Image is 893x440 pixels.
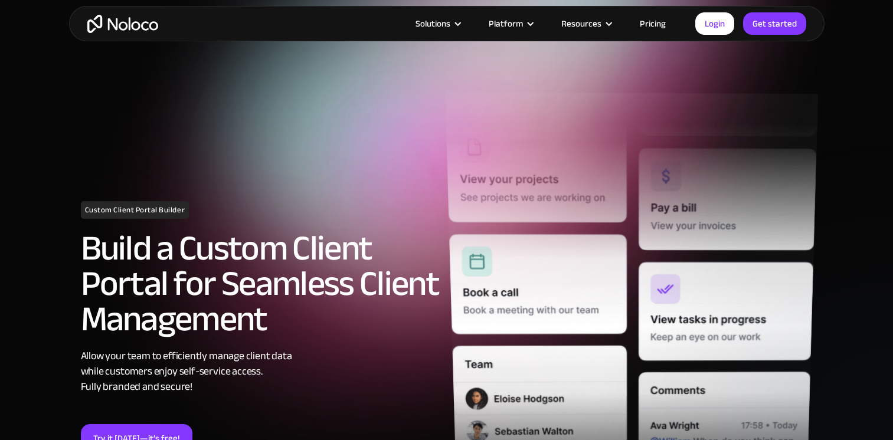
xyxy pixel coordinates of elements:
[416,16,450,31] div: Solutions
[489,16,523,31] div: Platform
[743,12,806,35] a: Get started
[625,16,681,31] a: Pricing
[81,349,441,395] div: Allow your team to efficiently manage client data while customers enjoy self-service access. Full...
[401,16,474,31] div: Solutions
[81,231,441,337] h2: Build a Custom Client Portal for Seamless Client Management
[474,16,547,31] div: Platform
[87,15,158,33] a: home
[561,16,601,31] div: Resources
[547,16,625,31] div: Resources
[81,201,189,219] h1: Custom Client Portal Builder
[695,12,734,35] a: Login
